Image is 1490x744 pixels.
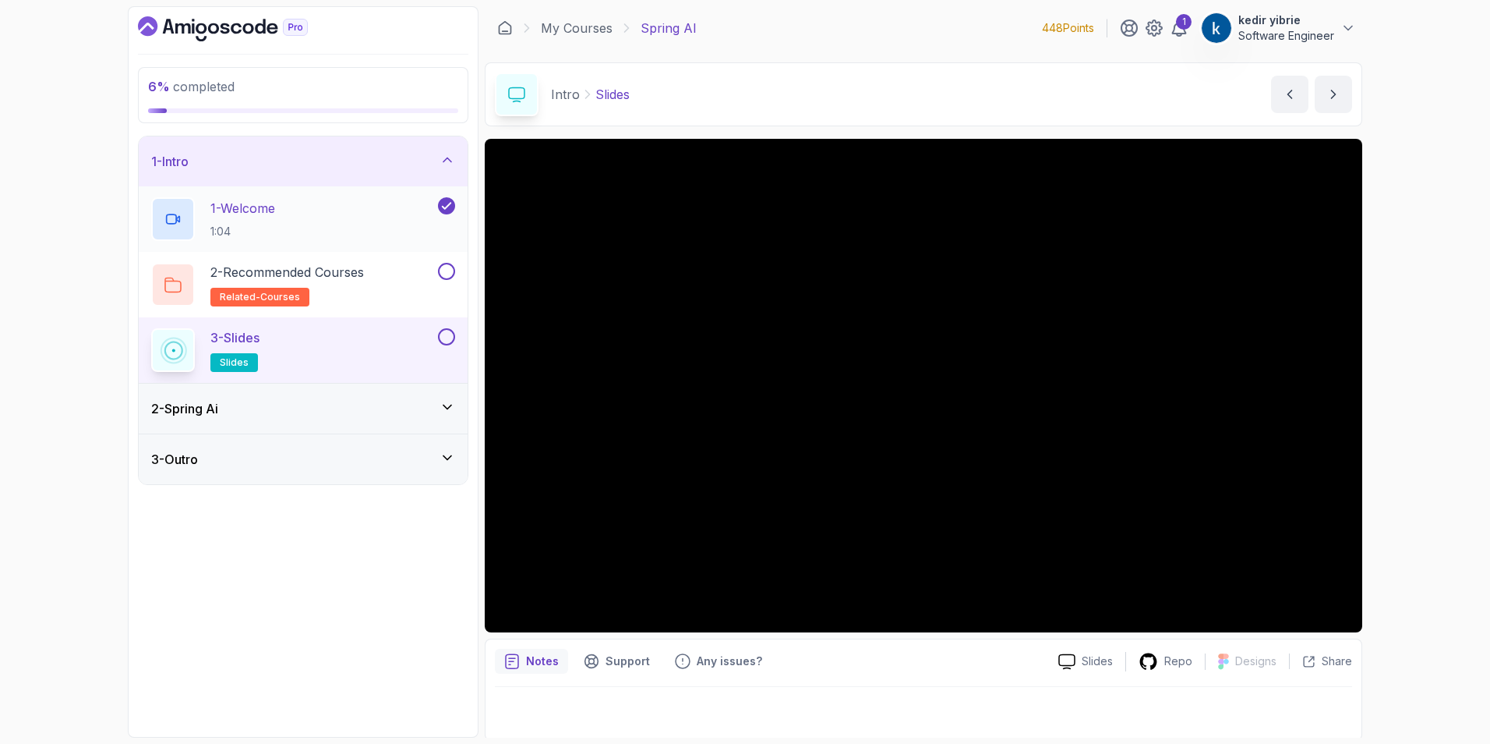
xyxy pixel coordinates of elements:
p: Any issues? [697,654,762,669]
span: slides [220,356,249,369]
img: user profile image [1202,13,1231,43]
span: related-courses [220,291,300,303]
p: 1 - Welcome [210,199,275,218]
button: next content [1315,76,1352,113]
button: Feedback button [666,649,771,674]
p: Spring AI [641,19,697,37]
p: Share [1322,654,1352,669]
div: 1 [1176,14,1192,30]
button: Share [1289,654,1352,669]
p: 448 Points [1042,20,1094,36]
p: Slides [1082,654,1113,669]
button: notes button [495,649,568,674]
p: Designs [1235,654,1276,669]
a: Slides [1046,654,1125,670]
p: 1:04 [210,224,275,239]
p: Software Engineer [1238,28,1334,44]
h3: 1 - Intro [151,152,189,171]
a: My Courses [541,19,613,37]
p: 2 - Recommended Courses [210,263,364,282]
p: Notes [526,654,559,669]
button: 2-Spring Ai [139,384,468,434]
button: 1-Intro [139,136,468,186]
button: 1-Welcome1:04 [151,197,455,241]
p: 3 - Slides [210,328,260,347]
p: Support [606,654,650,669]
button: user profile imagekedir yibrieSoftware Engineer [1201,12,1356,44]
button: 3-Outro [139,434,468,484]
button: 3-Slidesslides [151,328,455,372]
a: 1 [1170,19,1188,37]
a: Repo [1126,652,1205,671]
button: 2-Recommended Coursesrelated-courses [151,263,455,306]
p: Repo [1164,654,1192,669]
p: Intro [551,85,580,104]
p: Slides [595,85,630,104]
a: Dashboard [497,20,513,36]
button: previous content [1271,76,1308,113]
h3: 3 - Outro [151,450,198,469]
span: 6 % [148,79,170,94]
a: Dashboard [138,16,344,41]
p: kedir yibrie [1238,12,1334,28]
h3: 2 - Spring Ai [151,399,218,418]
button: Support button [574,649,659,674]
span: completed [148,79,235,94]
